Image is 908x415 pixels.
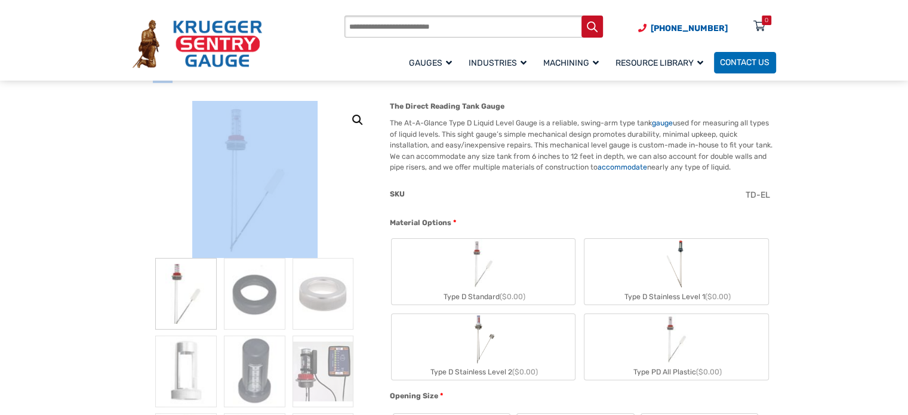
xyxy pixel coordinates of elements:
div: 0 [765,16,768,25]
span: Resource Library [615,58,703,68]
label: Type PD All Plastic [584,314,768,380]
span: Machining [543,58,599,68]
span: ($0.00) [512,368,538,376]
a: Gauges [403,50,463,75]
span: Gauges [409,58,452,68]
span: TD-EL [746,190,770,200]
span: Opening Size [390,392,438,400]
span: Material Options [390,219,451,227]
label: Type D Standard [392,239,575,305]
span: ($0.00) [705,293,731,301]
img: At A Glance - Image 3 [293,258,353,330]
img: At A Glance - Image 6 [293,336,353,407]
a: Phone Number (920) 434-8860 [638,22,728,35]
img: Chemical Sight Gauge [663,239,690,289]
strong: The Direct Reading Tank Gauge [390,102,504,110]
img: At A Glance [192,101,318,258]
abbr: required [453,217,456,228]
img: At A Glance - Image 5 [224,336,285,407]
label: Type D Stainless Level 2 [392,314,575,380]
a: gauge [652,119,673,127]
img: At A Glance - Image 4 [155,336,216,407]
img: At A Glance - Image 2 [224,258,285,330]
span: ($0.00) [696,368,722,376]
div: Type PD All Plastic [584,364,768,380]
div: Type D Stainless Level 2 [392,364,575,380]
span: [PHONE_NUMBER] [651,23,728,33]
div: Type D Stainless Level 1 [584,289,768,305]
a: View full-screen image gallery [347,109,368,131]
a: Machining [537,50,610,75]
a: Resource Library [610,50,714,75]
img: Krueger Sentry Gauge [133,20,262,67]
img: At A Glance [155,258,216,330]
span: ($0.00) [500,293,525,301]
abbr: required [440,391,443,401]
a: Contact Us [714,52,776,73]
a: Industries [463,50,537,75]
span: Industries [469,58,527,68]
div: Type D Standard [392,289,575,305]
p: The At-A-Glance Type D Liquid Level Gauge is a reliable, swing-arm type tank used for measuring a... [390,118,776,173]
span: SKU [390,190,405,198]
label: Type D Stainless Level 1 [584,239,768,305]
span: Contact Us [720,58,770,68]
a: accommodate [598,163,647,171]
